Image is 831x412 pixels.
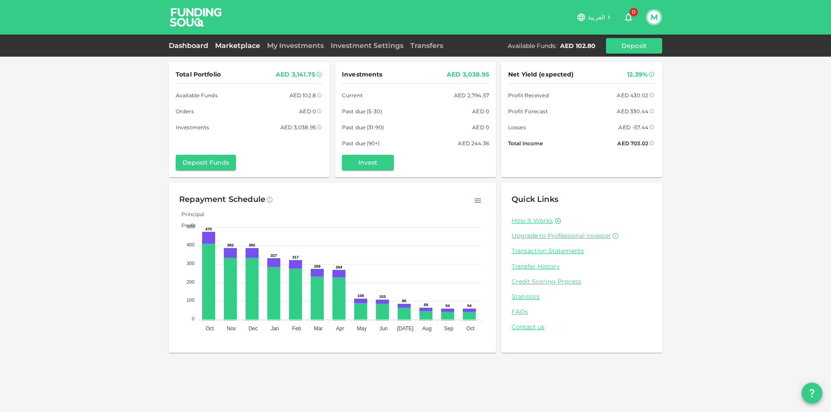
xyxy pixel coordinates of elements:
div: Available Funds : [508,42,557,50]
span: Available Funds [176,91,218,100]
div: AED 0 [472,123,489,132]
tspan: 500 [187,224,194,229]
div: AED 430.02 [617,91,648,100]
div: AED -57.44 [618,123,648,132]
button: question [802,383,822,403]
span: Principal [175,211,204,217]
span: Profit Forecast [508,107,548,116]
tspan: Oct [467,326,475,332]
span: Total Portfolio [176,69,221,80]
tspan: Jan [271,326,279,332]
a: My Investments [264,42,327,50]
tspan: 100 [187,297,194,303]
span: Total Income [508,139,543,148]
button: Invest [342,155,394,170]
span: Profit [175,222,196,229]
div: AED 102.80 [560,42,596,50]
tspan: May [357,326,367,332]
span: Past due (90+) [342,139,380,148]
a: Transfers [407,42,447,50]
tspan: Aug [422,326,432,332]
span: Past due (31-90) [342,123,384,132]
div: AED 3,038.95 [447,69,489,80]
div: AED 330.44 [617,107,648,116]
tspan: 200 [187,279,194,284]
a: Transfer History [512,262,652,271]
button: 0 [620,9,637,26]
tspan: 0 [192,316,194,321]
tspan: Dec [248,326,258,332]
span: Investments [176,123,209,132]
div: AED 703.02 [617,139,648,148]
span: 0 [629,8,638,16]
span: Losses [508,123,526,132]
span: Profit Received [508,91,549,100]
div: AED 0 [299,107,316,116]
span: Current [342,91,363,100]
tspan: Mar [314,326,323,332]
tspan: Feb [292,326,301,332]
div: AED 244.36 [458,139,489,148]
span: Past due (5-30) [342,107,382,116]
a: Dashboard [169,42,212,50]
span: Upgrade to Professional Investor [512,232,611,240]
span: العربية [588,13,605,21]
span: Quick Links [512,195,558,204]
button: Deposit Funds [176,155,236,170]
div: AED 0 [472,107,489,116]
span: Net Yield (expected) [508,69,574,80]
a: Transaction Statements [512,247,652,255]
button: Deposit [606,38,662,54]
tspan: 300 [187,261,194,266]
tspan: Sep [444,326,454,332]
div: AED 3,038.95 [280,123,316,132]
div: Repayment Schedule [179,193,265,207]
div: AED 102.8 [290,91,316,100]
tspan: Nov [227,326,236,332]
a: Contact us [512,323,652,331]
a: Upgrade to Professional Investor [512,232,652,240]
a: Investment Settings [327,42,407,50]
span: Investments [342,69,382,80]
a: How it Works [512,217,553,225]
div: AED 2,794.57 [454,91,489,100]
tspan: 400 [187,242,194,247]
a: FAQs [512,308,652,316]
button: M [647,11,660,24]
tspan: Jun [379,326,387,332]
tspan: Oct [206,326,214,332]
a: Statistics [512,293,652,301]
tspan: Apr [336,326,344,332]
a: Marketplace [212,42,264,50]
div: AED 3,141.75 [276,69,315,80]
span: Orders [176,107,194,116]
div: 12.39% [627,69,647,80]
tspan: [DATE] [397,326,413,332]
a: Credit Scoring Process [512,278,652,286]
